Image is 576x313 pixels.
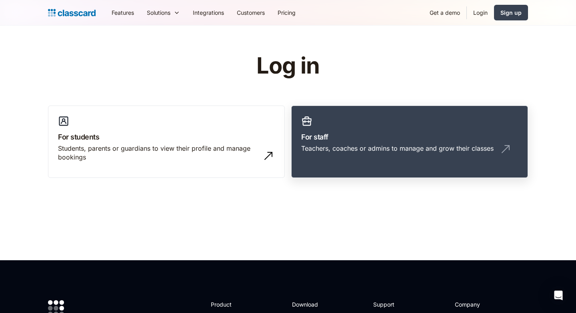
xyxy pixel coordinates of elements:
[140,4,186,22] div: Solutions
[301,132,518,142] h3: For staff
[271,4,302,22] a: Pricing
[301,144,494,153] div: Teachers, coaches or admins to manage and grow their classes
[494,5,528,20] a: Sign up
[186,4,230,22] a: Integrations
[48,7,96,18] a: home
[48,106,285,178] a: For studentsStudents, parents or guardians to view their profile and manage bookings
[147,8,170,17] div: Solutions
[58,144,259,162] div: Students, parents or guardians to view their profile and manage bookings
[373,300,406,309] h2: Support
[58,132,275,142] h3: For students
[467,4,494,22] a: Login
[292,300,325,309] h2: Download
[291,106,528,178] a: For staffTeachers, coaches or admins to manage and grow their classes
[455,300,508,309] h2: Company
[500,8,522,17] div: Sign up
[161,54,415,78] h1: Log in
[211,300,254,309] h2: Product
[423,4,466,22] a: Get a demo
[105,4,140,22] a: Features
[549,286,568,305] div: Open Intercom Messenger
[230,4,271,22] a: Customers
